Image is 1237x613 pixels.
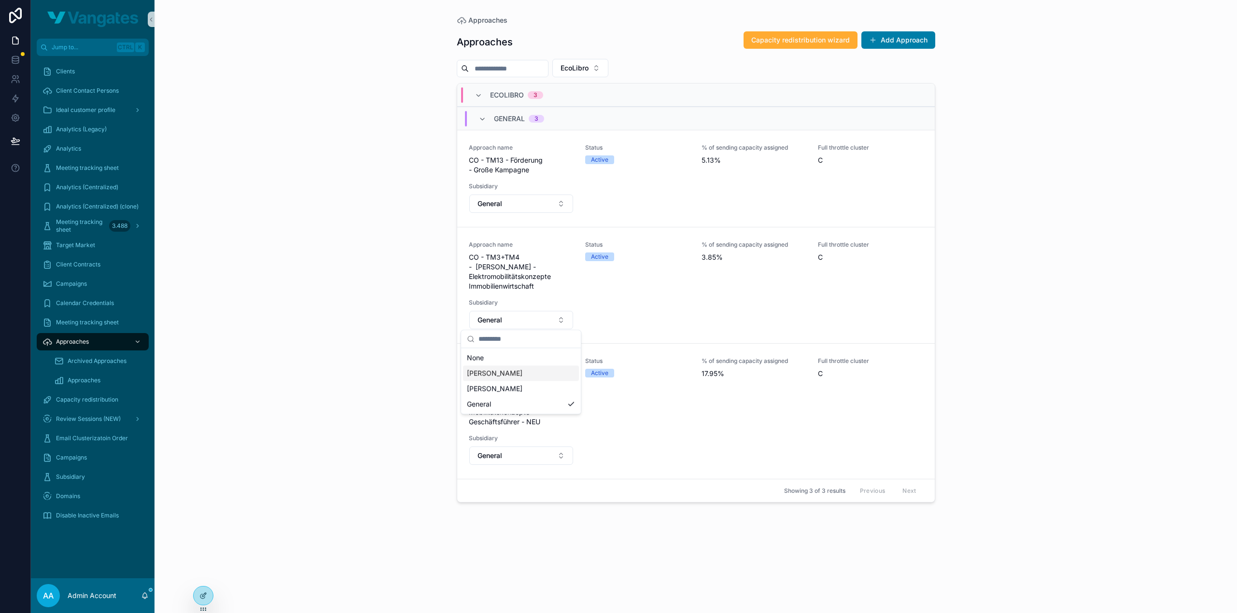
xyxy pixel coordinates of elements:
a: Email Clusterizatoin Order [37,430,149,447]
span: Full throttle cluster [818,241,923,249]
span: Campaigns [56,454,87,461]
span: Status [585,144,690,152]
span: [PERSON_NAME] [467,368,522,378]
span: Analytics [56,145,81,153]
span: Approaches [68,376,100,384]
span: Target Market [56,241,95,249]
span: % of sending capacity assigned [702,144,806,152]
span: Status [585,241,690,249]
a: Approaches [48,372,149,389]
button: Select Button [469,446,573,465]
a: Client Contracts [37,256,149,273]
span: Approaches [468,15,507,25]
span: Approach name [469,241,574,249]
a: Client Contact Persons [37,82,149,99]
div: None [463,350,579,365]
div: Active [591,369,608,377]
span: Subsidiary [469,182,574,190]
a: Campaigns [37,449,149,466]
span: 5.13% [702,155,806,165]
span: General [478,315,502,325]
span: CO - TM13 - Förderung - Große Kampagne [469,155,574,175]
span: Full throttle cluster [818,357,923,365]
span: Capacity redistribution wizard [751,35,850,45]
a: Calendar Credentials [37,294,149,312]
span: CO - TM3+TM4 - [PERSON_NAME] - Elektromobilitätskonzepte Immobilienwirtschaft [469,252,574,291]
span: 17.95% [702,369,806,378]
span: Approaches [56,338,89,346]
span: AA [43,590,54,601]
span: Meeting tracking sheet [56,164,119,172]
span: Archived Approaches [68,357,127,365]
span: % of sending capacity assigned [702,357,806,365]
a: Meeting tracking sheet [37,314,149,331]
span: Capacity redistribution [56,396,118,404]
span: % of sending capacity assigned [702,241,806,249]
span: Jump to... [52,43,113,51]
span: Approach name [469,144,574,152]
a: Approach nameCO - TM13 - Förderung - Große KampagneStatusActive% of sending capacity assigned5.13... [457,130,935,227]
span: Ctrl [117,42,134,52]
span: Domains [56,492,80,500]
span: Calendar Credentials [56,299,114,307]
div: 3.488 [109,220,130,232]
span: Disable Inactive Emails [56,512,119,519]
span: Analytics (Centralized) (clone) [56,203,139,210]
span: ECOLIBRO [490,90,524,100]
div: Suggestions [461,348,581,414]
span: Showing 3 of 3 results [784,487,845,495]
button: Select Button [469,195,573,213]
span: K [136,43,144,51]
a: Review Sessions (NEW) [37,410,149,428]
span: Status [585,357,690,365]
span: Subsidiary [469,434,574,442]
span: Analytics (Centralized) [56,183,118,191]
h1: Approaches [457,35,513,49]
a: Clients [37,63,149,80]
span: Subsidiary [469,299,574,306]
a: Capacity redistribution [37,391,149,408]
a: Analytics (Centralized) [37,179,149,196]
span: Clients [56,68,75,75]
span: Meeting tracking sheet [56,218,105,234]
a: Analytics (Legacy) [37,121,149,138]
span: Client Contact Persons [56,87,119,95]
a: Approach nameCO - TM3+TM4 - [PERSON_NAME] - Elektromobilitätskonzepte ImmobilienwirtschaftStatusA... [457,227,935,343]
span: Meeting tracking sheet [56,319,119,326]
button: Jump to...CtrlK [37,39,149,56]
a: Target Market [37,237,149,254]
a: Archived Approaches [48,352,149,370]
a: Domains [37,488,149,505]
span: [PERSON_NAME] [467,384,522,393]
span: 3.85% [702,252,806,262]
a: Ideal customer profile [37,101,149,119]
span: Analytics (Legacy) [56,125,107,133]
div: scrollable content [31,56,155,537]
span: Ideal customer profile [56,106,115,114]
div: 3 [534,115,538,123]
span: C [818,155,923,165]
span: EcoLibro [561,63,589,73]
span: General [494,114,525,124]
span: Email Clusterizatoin Order [56,434,128,442]
a: Disable Inactive Emails [37,507,149,524]
span: C [818,369,923,378]
span: General [478,199,502,209]
div: 3 [534,91,537,99]
p: Admin Account [68,591,116,600]
a: Campaigns [37,275,149,293]
button: Select Button [552,59,608,77]
span: Full throttle cluster [818,144,923,152]
span: Campaigns [56,280,87,288]
a: Subsidiary [37,468,149,486]
a: Analytics (Centralized) (clone) [37,198,149,215]
a: Analytics [37,140,149,157]
span: Client Contracts [56,261,100,268]
span: Subsidiary [56,473,85,481]
button: Capacity redistribution wizard [744,31,857,49]
span: Review Sessions (NEW) [56,415,121,423]
button: Add Approach [861,31,935,49]
span: C [818,252,923,262]
div: Active [591,155,608,164]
